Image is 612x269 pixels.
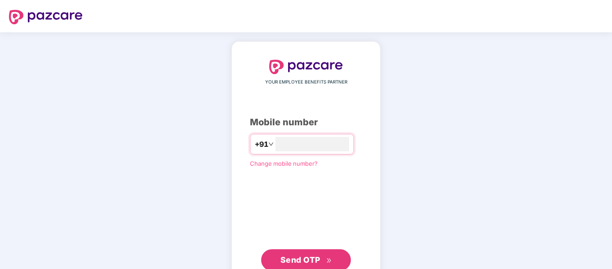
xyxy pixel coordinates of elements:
[9,10,83,24] img: logo
[269,60,343,74] img: logo
[326,258,332,264] span: double-right
[255,139,268,150] span: +91
[250,115,362,129] div: Mobile number
[280,255,320,265] span: Send OTP
[268,141,274,147] span: down
[265,79,347,86] span: YOUR EMPLOYEE BENEFITS PARTNER
[250,160,318,167] a: Change mobile number?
